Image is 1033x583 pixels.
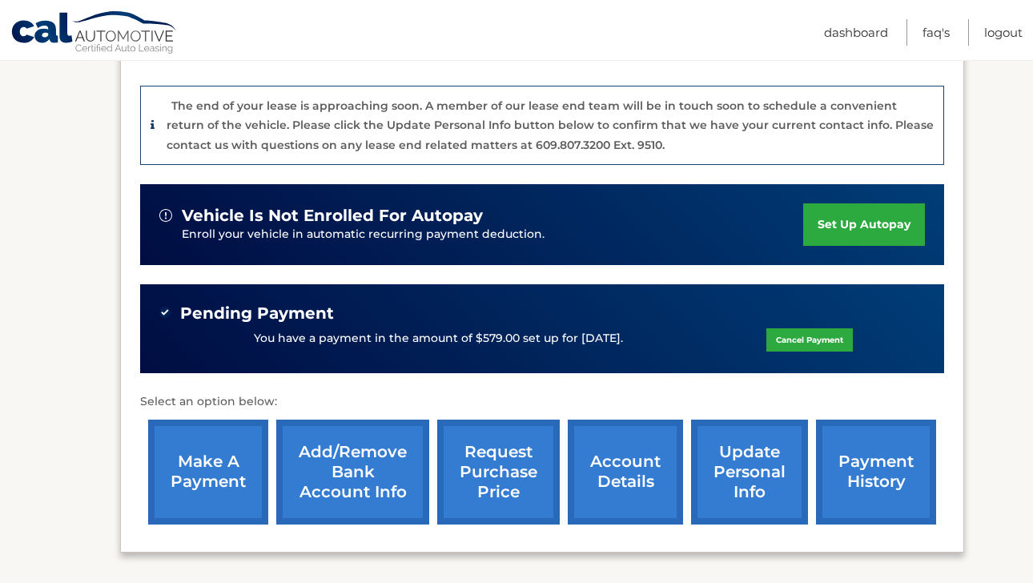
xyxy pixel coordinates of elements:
a: update personal info [691,420,808,525]
img: check-green.svg [159,307,171,318]
a: make a payment [148,420,268,525]
a: Add/Remove bank account info [276,420,429,525]
span: Pending Payment [180,304,334,324]
a: Cancel Payment [766,328,853,352]
a: FAQ's [922,19,950,46]
a: Dashboard [824,19,888,46]
a: Cal Automotive [10,10,179,57]
p: The end of your lease is approaching soon. A member of our lease end team will be in touch soon t... [167,99,934,152]
a: set up autopay [803,203,925,246]
a: account details [568,420,683,525]
p: Enroll your vehicle in automatic recurring payment deduction. [182,226,803,243]
a: Logout [984,19,1023,46]
p: You have a payment in the amount of $579.00 set up for [DATE]. [254,330,623,348]
a: request purchase price [437,420,560,525]
span: vehicle is not enrolled for autopay [182,206,483,226]
img: alert-white.svg [159,209,172,222]
a: payment history [816,420,936,525]
p: Select an option below: [140,392,944,412]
